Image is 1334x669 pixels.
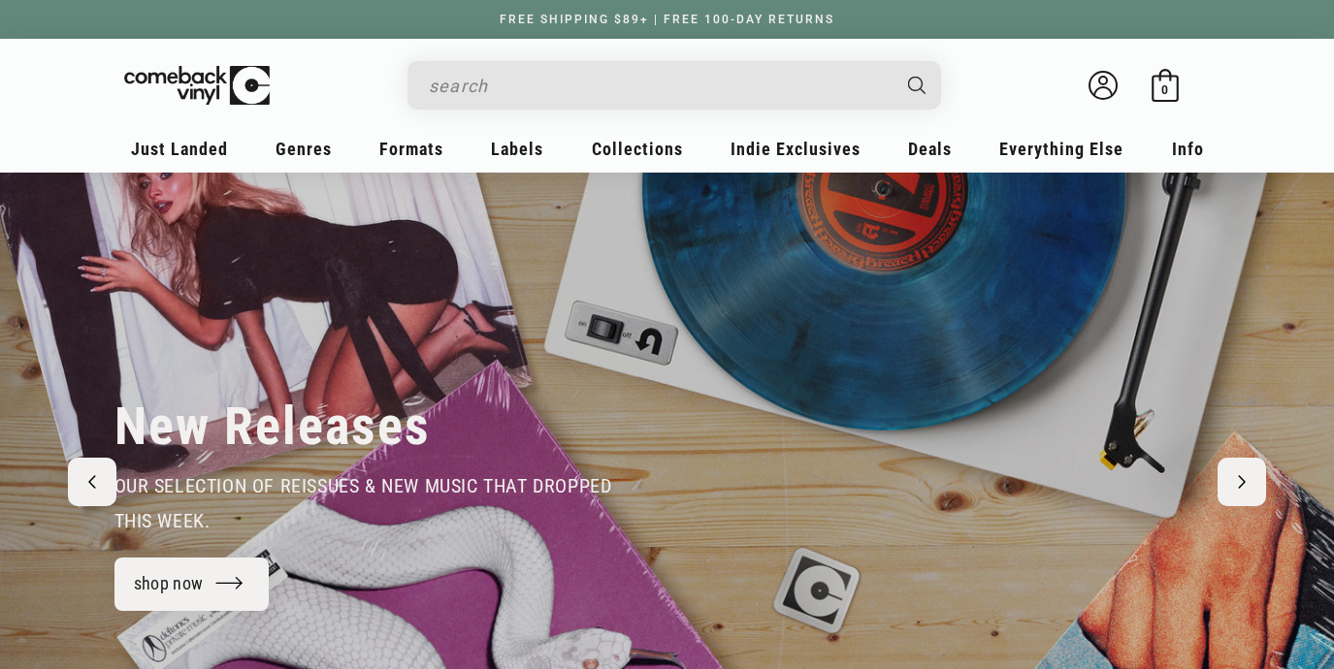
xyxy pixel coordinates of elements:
[491,139,543,159] span: Labels
[114,557,270,611] a: shop now
[114,474,612,532] span: our selection of reissues & new music that dropped this week.
[592,139,683,159] span: Collections
[1161,82,1168,97] span: 0
[379,139,443,159] span: Formats
[999,139,1123,159] span: Everything Else
[908,139,952,159] span: Deals
[407,61,941,110] div: Search
[480,13,854,26] a: FREE SHIPPING $89+ | FREE 100-DAY RETURNS
[731,139,861,159] span: Indie Exclusives
[114,395,431,459] h2: New Releases
[276,139,332,159] span: Genres
[891,61,943,110] button: Search
[429,66,889,106] input: search
[131,139,228,159] span: Just Landed
[1172,139,1204,159] span: Info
